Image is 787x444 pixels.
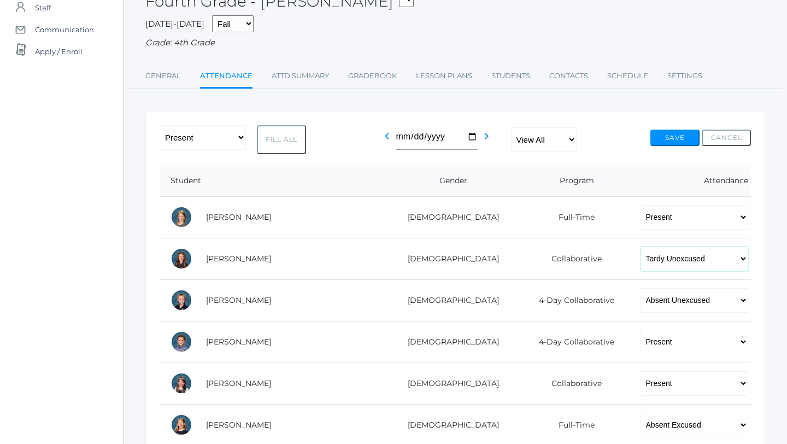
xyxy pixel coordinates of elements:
th: Program [516,165,629,197]
a: [PERSON_NAME] [206,295,271,305]
td: [DEMOGRAPHIC_DATA] [383,238,516,279]
td: 4-Day Collaborative [516,321,629,363]
td: [DEMOGRAPHIC_DATA] [383,279,516,321]
div: Levi Beaty [171,289,192,311]
i: chevron_left [380,130,393,143]
div: Grade: 4th Grade [145,37,765,49]
a: [PERSON_NAME] [206,420,271,430]
td: Collaborative [516,238,629,279]
td: Full-Time [516,196,629,238]
a: chevron_right [480,135,493,145]
td: [DEMOGRAPHIC_DATA] [383,196,516,238]
th: Attendance [630,165,751,197]
div: Claire Arnold [171,248,192,270]
a: [PERSON_NAME] [206,337,271,347]
span: Communication [35,19,94,40]
a: Settings [667,65,702,87]
a: Lesson Plans [416,65,472,87]
button: Cancel [702,130,751,146]
a: [PERSON_NAME] [206,212,271,222]
div: Haelyn Bradley [171,414,192,436]
a: chevron_left [380,135,393,145]
td: [DEMOGRAPHIC_DATA] [383,363,516,404]
a: [PERSON_NAME] [206,378,271,388]
a: Gradebook [348,65,397,87]
div: James Bernardi [171,331,192,353]
button: Fill All [257,125,306,154]
a: Attendance [200,65,252,89]
a: Contacts [549,65,588,87]
div: Amelia Adams [171,206,192,228]
td: Collaborative [516,363,629,404]
span: [DATE]-[DATE] [145,19,204,29]
div: Brynn Boyer [171,372,192,394]
a: General [145,65,181,87]
i: chevron_right [480,130,493,143]
td: [DEMOGRAPHIC_DATA] [383,321,516,363]
a: Attd Summary [272,65,329,87]
td: 4-Day Collaborative [516,279,629,321]
button: Save [650,130,700,146]
a: [PERSON_NAME] [206,254,271,264]
th: Gender [383,165,516,197]
a: Schedule [607,65,648,87]
th: Student [160,165,383,197]
a: Students [491,65,530,87]
span: Apply / Enroll [35,40,83,62]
